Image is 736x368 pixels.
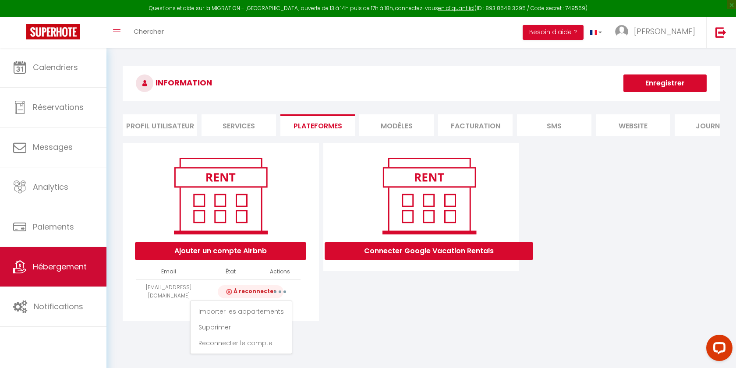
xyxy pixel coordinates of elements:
[136,280,202,304] td: [EMAIL_ADDRESS][DOMAIN_NAME]
[259,264,301,280] th: Actions
[165,154,276,238] img: rent.png
[220,287,281,296] p: À reconnecter
[373,154,485,238] img: rent.png
[438,114,513,136] li: Facturation
[202,114,276,136] li: Services
[325,242,533,260] button: Connecter Google Vacation Rentals
[193,336,290,350] a: Reconnecter le compte
[136,264,202,280] th: Email
[438,4,474,12] a: en cliquant ici
[33,221,74,232] span: Paiements
[280,114,355,136] li: Plateformes
[715,27,726,38] img: logout
[33,261,87,272] span: Hébergement
[127,17,170,48] a: Chercher
[615,25,628,38] img: ...
[609,17,706,48] a: ... [PERSON_NAME]
[33,62,78,73] span: Calendriers
[623,74,707,92] button: Enregistrer
[202,264,260,280] th: État
[123,66,720,101] h3: INFORMATION
[33,142,73,152] span: Messages
[33,181,68,192] span: Analytics
[134,27,164,36] span: Chercher
[34,301,83,312] span: Notifications
[123,114,197,136] li: Profil Utilisateur
[135,242,306,260] button: Ajouter un compte Airbnb
[517,114,591,136] li: SMS
[596,114,670,136] li: website
[523,25,584,40] button: Besoin d'aide ?
[26,24,80,39] img: Super Booking
[634,26,695,37] span: [PERSON_NAME]
[699,331,736,368] iframe: LiveChat chat widget
[359,114,434,136] li: MODÈLES
[193,320,290,335] a: Supprimer
[193,304,290,319] a: Importer les appartements
[33,102,84,113] span: Réservations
